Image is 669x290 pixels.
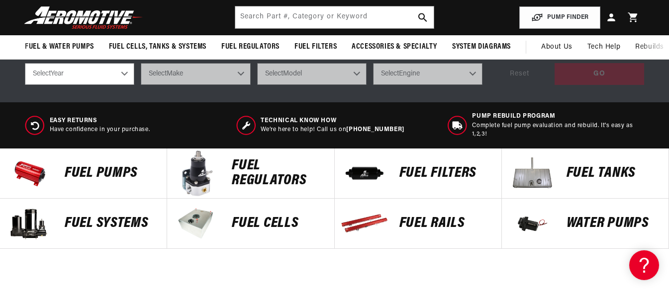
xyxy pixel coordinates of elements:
input: Search by Part Number, Category or Keyword [235,6,434,28]
button: search button [412,6,434,28]
img: Fuel Tanks [507,148,557,198]
span: Fuel Filters [294,42,337,52]
p: FUEL Rails [399,216,491,231]
span: System Diagrams [452,42,511,52]
summary: System Diagrams [445,35,518,59]
img: Fuel Systems [5,199,55,248]
img: FUEL Cells [172,199,222,248]
p: We’re here to help! Call us on [261,126,404,134]
summary: Tech Help [580,35,628,59]
p: Fuel Tanks [567,166,659,181]
a: FUEL REGULATORS FUEL REGULATORS [167,148,334,199]
img: FUEL Rails [340,199,389,248]
select: Make [141,63,250,85]
select: Engine [373,63,482,85]
p: Water Pumps [567,216,659,231]
span: Fuel Cells, Tanks & Systems [109,42,206,52]
select: Year [25,63,134,85]
summary: Fuel & Water Pumps [17,35,101,59]
summary: Fuel Regulators [214,35,287,59]
span: Rebuilds [635,42,664,53]
a: Fuel Tanks Fuel Tanks [502,148,669,199]
a: [PHONE_NUMBER] [346,127,404,133]
img: FUEL REGULATORS [172,148,222,198]
span: Pump Rebuild program [472,112,644,121]
a: About Us [534,35,580,59]
a: Water Pumps Water Pumps [502,199,669,249]
img: Aeromotive [21,6,146,29]
span: Fuel Regulators [221,42,280,52]
span: Accessories & Specialty [352,42,437,52]
a: FUEL FILTERS FUEL FILTERS [335,148,502,199]
span: Tech Help [587,42,620,53]
span: Easy Returns [50,117,150,125]
img: Fuel Pumps [5,148,55,198]
p: Complete fuel pump evaluation and rebuild. It's easy as 1,2,3! [472,122,644,139]
span: Fuel & Water Pumps [25,42,94,52]
span: Technical Know How [261,117,404,125]
a: FUEL Rails FUEL Rails [335,199,502,249]
p: Have confidence in your purchase. [50,126,150,134]
summary: Fuel Cells, Tanks & Systems [101,35,214,59]
summary: Fuel Filters [287,35,344,59]
span: About Us [541,43,573,51]
select: Model [257,63,367,85]
summary: Accessories & Specialty [344,35,445,59]
a: FUEL Cells FUEL Cells [167,199,334,249]
img: FUEL FILTERS [340,148,389,198]
img: Water Pumps [507,199,557,248]
p: FUEL REGULATORS [232,158,324,188]
p: FUEL FILTERS [399,166,491,181]
button: PUMP FINDER [519,6,600,29]
p: Fuel Systems [65,216,157,231]
p: Fuel Pumps [65,166,157,181]
p: FUEL Cells [232,216,324,231]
